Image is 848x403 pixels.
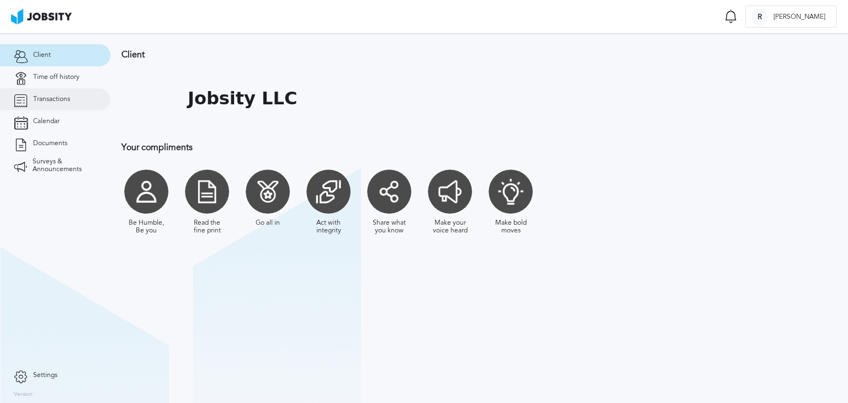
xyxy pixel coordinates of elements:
[768,13,831,21] span: [PERSON_NAME]
[121,142,720,152] h3: Your compliments
[127,219,166,235] div: Be Humble, Be you
[33,372,57,379] span: Settings
[491,219,530,235] div: Make bold moves
[431,219,469,235] div: Make your voice heard
[14,391,34,398] label: Version:
[256,219,280,227] div: Go all in
[33,51,51,59] span: Client
[11,9,72,24] img: ab4bad089aa723f57921c736e9817d99.png
[188,219,226,235] div: Read the fine print
[33,140,67,147] span: Documents
[309,219,348,235] div: Act with integrity
[33,73,79,81] span: Time off history
[188,88,297,109] h1: Jobsity LLC
[33,96,70,103] span: Transactions
[33,158,97,173] span: Surveys & Announcements
[751,9,768,25] div: R
[121,50,720,60] h3: Client
[745,6,837,28] button: R[PERSON_NAME]
[370,219,409,235] div: Share what you know
[33,118,60,125] span: Calendar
